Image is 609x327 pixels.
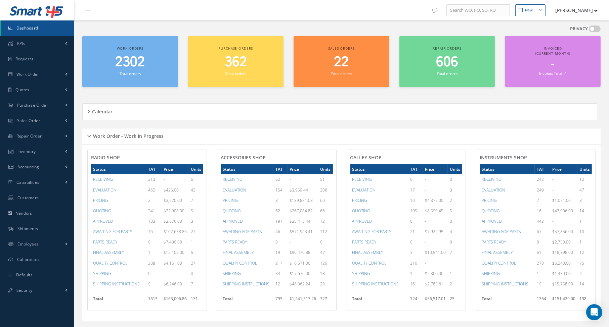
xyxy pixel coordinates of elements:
[352,281,399,287] a: SHIPPING INSTRUCTIONS
[577,164,592,174] th: Units
[482,281,528,287] a: SHIPPING INSTRUCTIONS
[93,176,113,182] a: RECEIVING
[91,131,164,139] h5: Work Order - Work In Progress
[552,229,573,234] span: $57,856.00
[273,185,288,195] td: 154
[146,247,162,258] td: 1
[577,226,592,237] td: 10
[164,176,165,182] span: -
[318,164,333,174] th: Units
[223,260,257,266] a: QUALITY CONTROL
[91,155,203,161] h4: RADIO SHOP
[550,164,577,174] th: Price
[437,71,458,76] small: Total orders
[164,239,182,245] span: $7,430.00
[318,216,333,226] td: 12
[273,174,288,184] td: 52
[17,118,40,123] span: Sales Order
[535,258,550,268] td: 270
[290,187,308,193] span: $3,959.44
[352,187,376,193] a: EVALUATION
[535,226,550,237] td: 67
[273,237,288,247] td: 0
[448,226,462,237] td: 4
[93,187,117,193] a: EVALUATION
[482,260,516,266] a: QUALITY CONTROL
[189,206,203,216] td: 5
[552,176,554,182] span: -
[577,216,592,226] td: 1
[535,247,550,258] td: 51
[352,229,392,234] a: AWAITING FOR PARTS
[146,279,162,289] td: 9
[552,250,573,255] span: $18,398.00
[328,46,354,51] span: Sales orders
[433,46,461,51] span: Repair orders
[117,46,143,51] span: Work orders
[577,268,592,279] td: 4
[164,281,182,287] span: $6,246.00
[17,41,25,46] span: KPIs
[17,149,36,154] span: Inventory
[515,4,546,16] button: New
[273,279,288,289] td: 12
[16,179,40,185] span: Capabilities
[552,218,554,224] span: -
[146,226,162,237] td: 16
[535,279,550,289] td: 19
[482,250,513,255] a: FINAL ASSEMBLY
[448,247,462,258] td: 7
[552,281,573,287] span: $15,758.00
[221,155,333,161] h4: ACCESSORIES SHOP
[273,268,288,279] td: 34
[1,20,74,36] a: Dashboard
[146,164,162,174] th: TAT
[535,216,550,226] td: 442
[294,36,389,87] a: Sales orders 22 Total orders
[318,226,333,237] td: 112
[448,294,462,307] td: 25
[93,239,117,245] a: PARTS READY
[16,25,38,31] span: Dashboard
[423,164,448,174] th: Price
[480,155,592,161] h4: INSTRUMENTS SHOP
[290,250,310,255] span: $90,470.88
[535,185,550,195] td: 249
[318,185,333,195] td: 206
[448,279,462,289] td: 2
[425,187,426,193] span: -
[535,294,550,307] td: 1364
[482,239,506,245] a: PARTS READY
[448,206,462,216] td: 5
[164,218,182,224] span: $3,876.00
[16,210,32,216] span: Vendors
[17,257,39,262] span: Calibration
[448,185,462,195] td: 3
[552,239,571,245] span: $2,750.00
[482,218,502,224] a: APPROVED
[146,185,162,195] td: 462
[535,206,550,216] td: 16
[552,296,575,302] span: $151,429.00
[120,71,140,76] small: Total orders
[425,229,443,234] span: $7,922.95
[273,164,288,174] th: TAT
[535,164,550,174] th: TAT
[15,56,33,62] span: Requests
[290,229,313,234] span: $571,923.41
[482,208,500,214] a: QUOTING
[318,195,333,206] td: 60
[223,176,243,182] a: RECEIVING
[189,216,203,226] td: 3
[331,71,352,76] small: Total orders
[189,174,203,184] td: 6
[164,260,182,266] span: $4,161.00
[482,176,502,182] a: RECEIVING
[552,271,571,276] span: $1,450.00
[425,239,426,245] span: -
[350,294,408,307] th: Total
[446,4,510,16] input: Search WO, PO, SO, RO
[189,195,203,206] td: 7
[273,294,288,307] td: 795
[273,195,288,206] td: 8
